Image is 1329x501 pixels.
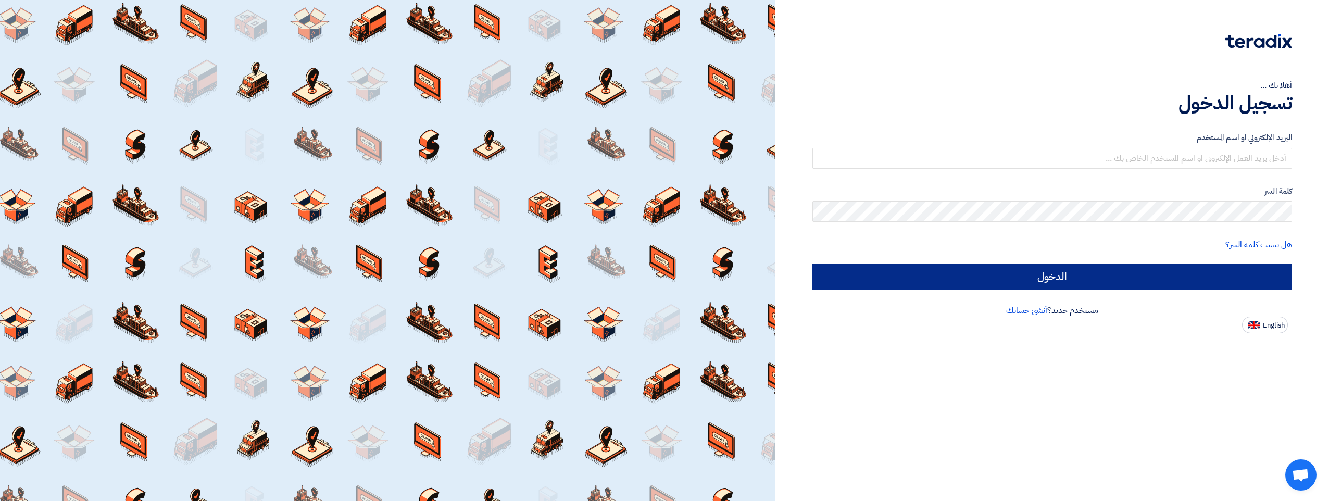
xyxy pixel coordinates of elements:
[812,92,1292,115] h1: تسجيل الدخول
[1225,239,1292,251] a: هل نسيت كلمة السر؟
[1225,34,1292,48] img: Teradix logo
[1006,304,1047,317] a: أنشئ حسابك
[812,185,1292,197] label: كلمة السر
[1263,322,1285,329] span: English
[812,264,1292,290] input: الدخول
[812,148,1292,169] input: أدخل بريد العمل الإلكتروني او اسم المستخدم الخاص بك ...
[812,304,1292,317] div: مستخدم جديد؟
[812,79,1292,92] div: أهلا بك ...
[1285,459,1317,491] a: Open chat
[1248,321,1260,329] img: en-US.png
[1242,317,1288,333] button: English
[812,132,1292,144] label: البريد الإلكتروني او اسم المستخدم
